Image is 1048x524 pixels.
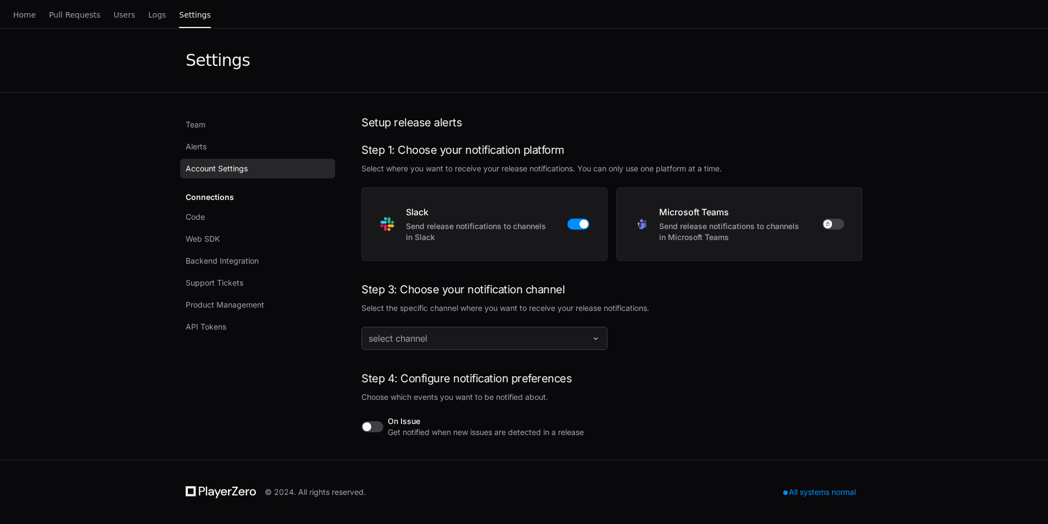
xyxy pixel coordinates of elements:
button: select channel [361,327,607,350]
a: Code [180,207,335,227]
span: Settings [179,12,210,18]
span: Alerts [186,141,207,152]
div: © 2024. All rights reserved. [265,487,366,498]
span: Home [13,12,36,18]
div: Choose which events you want to be notified about. [361,392,862,403]
p: Send release notifications to channels in Slack [406,221,550,243]
span: Support Tickets [186,277,243,288]
a: Support Tickets [180,273,335,293]
div: All systems normal [777,484,862,500]
h2: Step 4: Configure notification preferences [361,372,862,385]
h2: Step 3: Choose your notification channel [361,283,862,296]
h1: Setup release alerts [361,115,862,130]
h2: Microsoft Teams [659,205,805,219]
h2: Step 1: Choose your notification platform [361,143,862,157]
span: Web SDK [186,233,220,244]
a: Web SDK [180,229,335,249]
span: Get notified when new issues are detected in a release [388,427,607,438]
span: Backend Integration [186,255,259,266]
span: On Issue [388,416,607,427]
div: Select the specific channel where you want to receive your release notifications. [361,303,862,314]
a: API Tokens [180,317,335,337]
h2: Slack [406,205,550,219]
a: Alerts [180,137,335,157]
span: Users [114,12,135,18]
a: Product Management [180,295,335,315]
div: Settings [186,51,250,70]
span: Product Management [186,299,264,310]
div: Select where you want to receive your release notifications. You can only use one platform at a t... [361,163,862,174]
a: Settings [179,3,210,28]
a: Users [114,3,135,28]
span: API Tokens [186,321,226,332]
span: Account Settings [186,163,248,174]
span: Code [186,211,205,222]
span: Pull Requests [49,12,100,18]
a: Home [13,3,36,28]
span: Logs [148,12,166,18]
p: Send release notifications to channels in Microsoft Teams [659,221,805,243]
a: Account Settings [180,159,335,179]
a: Team [180,115,335,135]
a: Logs [148,3,166,28]
span: select channel [369,332,427,345]
a: Backend Integration [180,251,335,271]
a: Pull Requests [49,3,100,28]
span: Team [186,119,205,130]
